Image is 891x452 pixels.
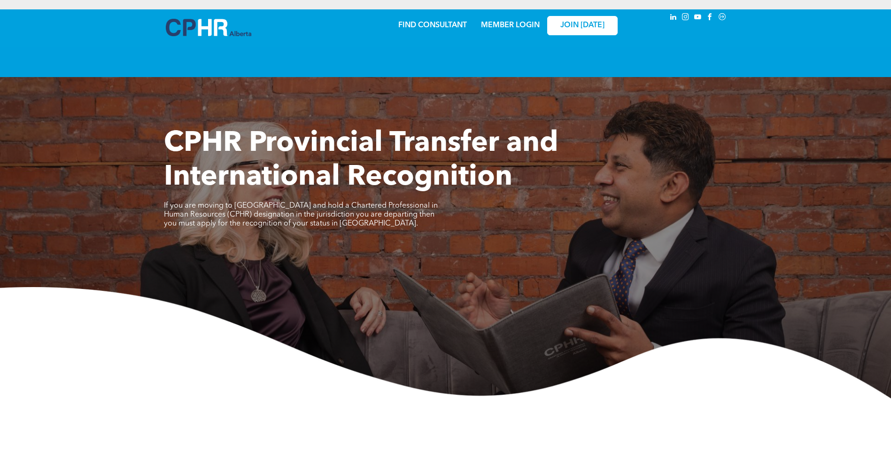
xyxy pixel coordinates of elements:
[164,202,438,227] span: If you are moving to [GEOGRAPHIC_DATA] and hold a Chartered Professional in Human Resources (CPHR...
[705,12,715,24] a: facebook
[681,12,691,24] a: instagram
[166,19,251,36] img: A blue and white logo for cp alberta
[717,12,728,24] a: Social network
[547,16,618,35] a: JOIN [DATE]
[560,21,604,30] span: JOIN [DATE]
[668,12,679,24] a: linkedin
[398,22,467,29] a: FIND CONSULTANT
[693,12,703,24] a: youtube
[481,22,540,29] a: MEMBER LOGIN
[164,130,558,192] span: CPHR Provincial Transfer and International Recognition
